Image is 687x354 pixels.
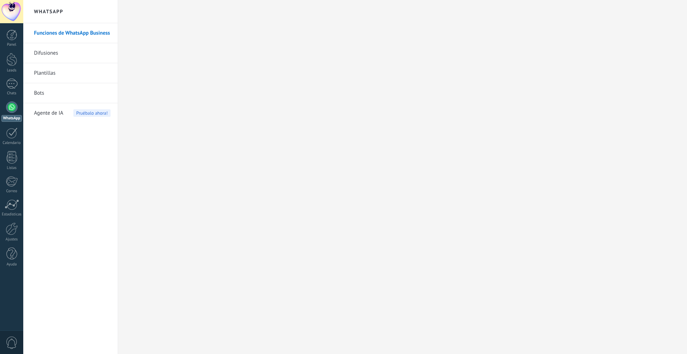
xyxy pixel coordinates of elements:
[1,43,22,47] div: Panel
[34,103,111,123] a: Agente de IAPruébalo ahora!
[1,237,22,242] div: Ajustes
[34,23,111,43] a: Funciones de WhatsApp Business
[1,262,22,267] div: Ayuda
[23,83,118,103] li: Bots
[34,83,111,103] a: Bots
[1,189,22,194] div: Correo
[23,63,118,83] li: Plantillas
[1,166,22,170] div: Listas
[73,109,111,117] span: Pruébalo ahora!
[1,141,22,145] div: Calendario
[1,212,22,217] div: Estadísticas
[1,91,22,96] div: Chats
[1,68,22,73] div: Leads
[1,115,22,122] div: WhatsApp
[23,43,118,63] li: Difusiones
[34,103,63,123] span: Agente de IA
[23,103,118,123] li: Agente de IA
[23,23,118,43] li: Funciones de WhatsApp Business
[34,63,111,83] a: Plantillas
[34,43,111,63] a: Difusiones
